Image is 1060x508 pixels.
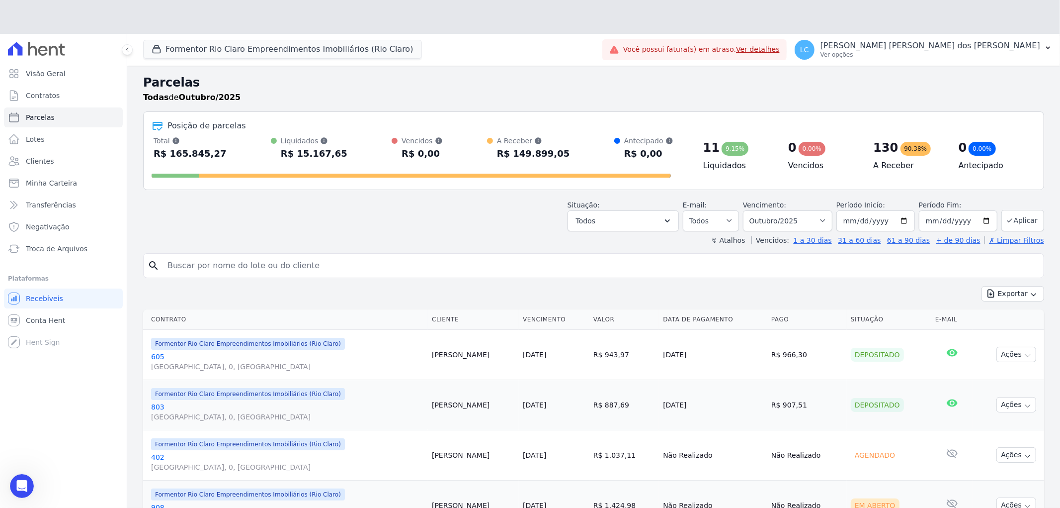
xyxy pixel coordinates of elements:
div: 0,00% [799,142,825,156]
div: Antecipado [624,136,673,146]
a: Minha Carteira [4,173,123,193]
label: Período Fim: [919,200,997,210]
div: 90,38% [900,142,931,156]
button: Ações [996,397,1036,412]
span: LC [800,46,809,53]
span: [GEOGRAPHIC_DATA], 0, [GEOGRAPHIC_DATA] [151,462,424,472]
td: Não Realizado [659,430,767,480]
td: [PERSON_NAME] [428,329,519,380]
a: Troca de Arquivos [4,239,123,259]
div: 0 [959,140,967,156]
span: Formentor Rio Claro Empreendimentos Imobiliários (Rio Claro) [151,438,345,450]
label: ↯ Atalhos [711,236,745,244]
button: Exportar [981,286,1044,302]
a: Recebíveis [4,289,123,308]
a: Transferências [4,195,123,215]
a: Ver detalhes [736,45,780,53]
span: Parcelas [26,112,55,122]
button: Todos [568,210,679,231]
span: Formentor Rio Claro Empreendimentos Imobiliários (Rio Claro) [151,489,345,501]
div: Posição de parcelas [167,120,246,132]
a: Visão Geral [4,64,123,84]
p: Ver opções [820,51,1040,59]
p: de [143,92,241,103]
div: Total [154,136,227,146]
label: E-mail: [683,201,707,209]
button: Ações [996,347,1036,362]
button: Formentor Rio Claro Empreendimentos Imobiliários (Rio Claro) [143,40,422,59]
a: [DATE] [523,451,546,459]
div: Vencidos [402,136,442,146]
span: Formentor Rio Claro Empreendimentos Imobiliários (Rio Claro) [151,338,345,350]
td: R$ 966,30 [767,329,847,380]
div: 130 [873,140,898,156]
a: [DATE] [523,401,546,409]
label: Vencidos: [751,236,789,244]
span: Recebíveis [26,294,63,304]
div: R$ 165.845,27 [154,146,227,162]
input: Buscar por nome do lote ou do cliente [162,256,1040,276]
h4: Antecipado [959,160,1028,172]
button: Aplicar [1001,210,1044,231]
div: R$ 149.899,05 [497,146,570,162]
div: 0 [788,140,797,156]
span: Visão Geral [26,69,66,79]
td: [PERSON_NAME] [428,380,519,430]
th: Contrato [143,309,428,330]
h4: A Receber [873,160,942,172]
td: R$ 1.037,11 [589,430,659,480]
a: ✗ Limpar Filtros [984,236,1044,244]
a: + de 90 dias [936,236,980,244]
span: Contratos [26,91,60,101]
div: Plataformas [8,273,119,285]
a: Parcelas [4,107,123,127]
td: R$ 943,97 [589,329,659,380]
td: R$ 887,69 [589,380,659,430]
a: 605[GEOGRAPHIC_DATA], 0, [GEOGRAPHIC_DATA] [151,352,424,372]
span: Transferências [26,200,76,210]
th: Situação [847,309,931,330]
div: Depositado [851,398,904,412]
th: Valor [589,309,659,330]
th: E-mail [931,309,973,330]
label: Vencimento: [743,201,786,209]
iframe: Intercom live chat [10,474,34,498]
span: Negativação [26,222,70,232]
span: Lotes [26,134,45,144]
strong: Outubro/2025 [179,93,241,102]
button: LC [PERSON_NAME] [PERSON_NAME] dos [PERSON_NAME] Ver opções [787,36,1060,64]
td: R$ 907,51 [767,380,847,430]
span: [GEOGRAPHIC_DATA], 0, [GEOGRAPHIC_DATA] [151,362,424,372]
span: Todos [576,215,595,227]
h4: Liquidados [703,160,772,172]
div: 0,00% [969,142,995,156]
div: R$ 0,00 [624,146,673,162]
div: Agendado [851,448,899,462]
div: R$ 15.167,65 [281,146,347,162]
span: [GEOGRAPHIC_DATA], 0, [GEOGRAPHIC_DATA] [151,412,424,422]
th: Data de Pagamento [659,309,767,330]
a: [DATE] [523,351,546,359]
a: Negativação [4,217,123,237]
strong: Todas [143,93,169,102]
td: [PERSON_NAME] [428,430,519,480]
td: [DATE] [659,329,767,380]
a: Lotes [4,129,123,149]
a: Conta Hent [4,310,123,330]
i: search [148,260,160,272]
h4: Vencidos [788,160,857,172]
span: Troca de Arquivos [26,244,87,254]
span: Conta Hent [26,315,65,325]
td: [DATE] [659,380,767,430]
div: Depositado [851,348,904,362]
a: 1 a 30 dias [794,236,832,244]
label: Período Inicío: [836,201,885,209]
h2: Parcelas [143,74,1044,92]
div: Liquidados [281,136,347,146]
span: Formentor Rio Claro Empreendimentos Imobiliários (Rio Claro) [151,388,345,400]
a: 31 a 60 dias [838,236,881,244]
span: Clientes [26,156,54,166]
div: R$ 0,00 [402,146,442,162]
div: A Receber [497,136,570,146]
a: 61 a 90 dias [887,236,930,244]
